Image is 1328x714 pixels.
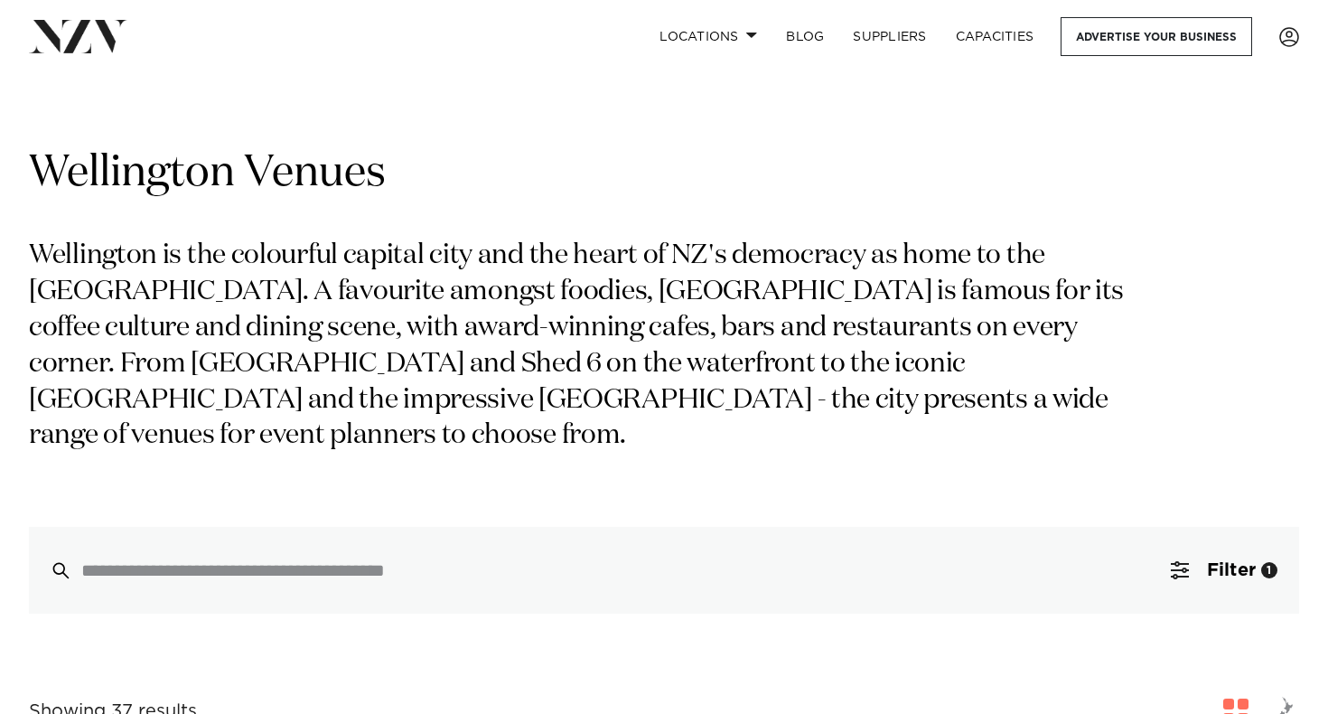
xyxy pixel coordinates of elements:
p: Wellington is the colourful capital city and the heart of NZ's democracy as home to the [GEOGRAPH... [29,239,1146,455]
img: nzv-logo.png [29,20,127,52]
a: SUPPLIERS [838,17,940,56]
button: Filter1 [1149,527,1299,614]
a: Advertise your business [1061,17,1252,56]
a: Locations [645,17,772,56]
a: BLOG [772,17,838,56]
a: Capacities [941,17,1049,56]
span: Filter [1207,561,1256,579]
h1: Wellington Venues [29,146,1299,202]
div: 1 [1261,562,1277,578]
